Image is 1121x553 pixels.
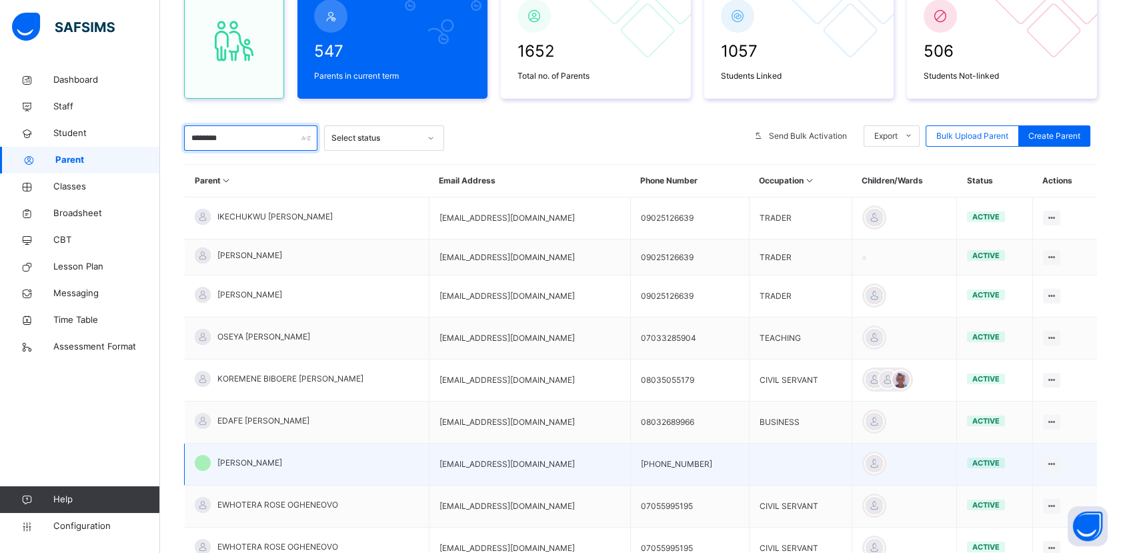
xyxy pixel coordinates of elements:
td: 07055995195 [630,486,749,528]
span: Time Table [53,314,160,327]
td: [EMAIL_ADDRESS][DOMAIN_NAME] [429,360,630,402]
span: active [972,332,1000,342]
th: Parent [185,165,429,197]
span: active [972,458,1000,468]
span: 506 [924,39,1080,63]
th: Children/Wards [852,165,957,197]
th: Actions [1032,165,1097,197]
td: 09025126639 [630,197,749,239]
td: [EMAIL_ADDRESS][DOMAIN_NAME] [429,318,630,360]
div: Select status [331,132,419,144]
span: 1057 [721,39,878,63]
td: [PHONE_NUMBER] [630,444,749,486]
span: active [972,500,1000,510]
span: active [972,542,1000,552]
span: OSEYA [PERSON_NAME] [217,331,310,343]
span: active [972,290,1000,300]
span: Send Bulk Activation [769,130,847,142]
span: EWHOTERA ROSE OGHENEOVO [217,541,338,553]
i: Sort in Ascending Order [804,175,815,185]
th: Occupation [749,165,852,197]
span: CBT [53,233,160,247]
td: [EMAIL_ADDRESS][DOMAIN_NAME] [429,239,630,275]
span: Students Linked [721,70,878,82]
span: EDAFE [PERSON_NAME] [217,415,309,427]
span: Parent [55,153,160,167]
th: Email Address [429,165,630,197]
span: Configuration [53,520,159,533]
td: [EMAIL_ADDRESS][DOMAIN_NAME] [429,444,630,486]
span: [PERSON_NAME] [217,289,282,301]
th: Status [957,165,1033,197]
span: Parents in current term [314,70,471,82]
span: Bulk Upload Parent [936,130,1008,142]
span: Help [53,493,159,506]
td: 08032689966 [630,402,749,444]
span: EWHOTERA ROSE OGHENEOVO [217,499,338,511]
span: KOREMENE BIBOERE [PERSON_NAME] [217,373,363,385]
span: Assessment Format [53,340,160,354]
span: IKECHUKWU [PERSON_NAME] [217,211,333,223]
td: 09025126639 [630,239,749,275]
td: CIVIL SERVANT [749,360,852,402]
span: active [972,416,1000,426]
span: Dashboard [53,73,160,87]
span: Students Not-linked [924,70,1080,82]
span: active [972,251,1000,260]
span: [PERSON_NAME] [217,249,282,261]
img: safsims [12,13,115,41]
span: active [972,212,1000,221]
td: TRADER [749,239,852,275]
i: Sort in Ascending Order [221,175,232,185]
span: Student [53,127,160,140]
td: BUSINESS [749,402,852,444]
span: [PERSON_NAME] [217,457,282,469]
th: Phone Number [630,165,749,197]
td: [EMAIL_ADDRESS][DOMAIN_NAME] [429,197,630,239]
span: 547 [314,39,471,63]
span: Create Parent [1028,130,1080,142]
span: Staff [53,100,160,113]
span: active [972,374,1000,384]
td: 08035055179 [630,360,749,402]
td: [EMAIL_ADDRESS][DOMAIN_NAME] [429,486,630,528]
td: [EMAIL_ADDRESS][DOMAIN_NAME] [429,402,630,444]
span: Broadsheet [53,207,160,220]
span: Classes [53,180,160,193]
span: 1652 [517,39,674,63]
td: 09025126639 [630,275,749,318]
td: TRADER [749,275,852,318]
td: 07033285904 [630,318,749,360]
span: Total no. of Parents [517,70,674,82]
td: CIVIL SERVANT [749,486,852,528]
td: [EMAIL_ADDRESS][DOMAIN_NAME] [429,275,630,318]
span: Messaging [53,287,160,300]
td: TEACHING [749,318,852,360]
span: Lesson Plan [53,260,160,273]
button: Open asap [1068,506,1108,546]
td: TRADER [749,197,852,239]
span: Export [874,130,898,142]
